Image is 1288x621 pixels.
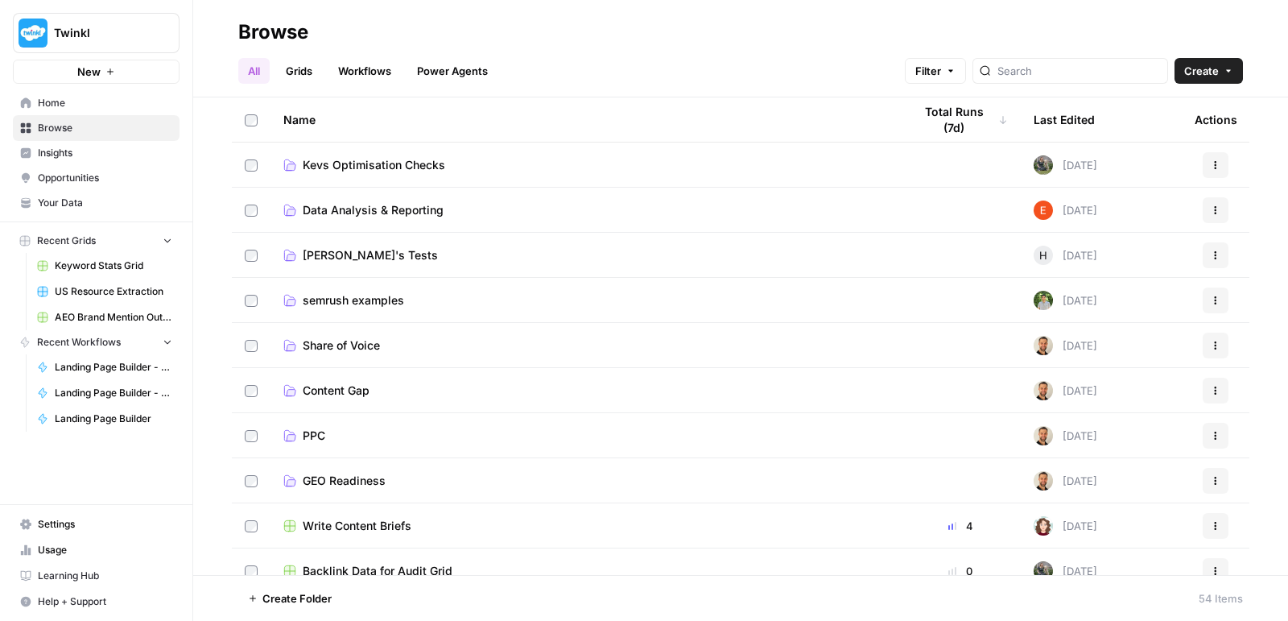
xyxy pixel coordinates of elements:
[38,594,172,609] span: Help + Support
[13,13,180,53] button: Workspace: Twinkl
[283,157,887,173] a: Kevs Optimisation Checks
[303,563,452,579] span: Backlink Data for Audit Grid
[1034,381,1053,400] img: ggqkytmprpadj6gr8422u7b6ymfp
[19,19,47,48] img: Twinkl Logo
[1034,471,1053,491] img: ggqkytmprpadj6gr8422u7b6ymfp
[13,60,180,84] button: New
[30,406,180,432] a: Landing Page Builder
[303,428,325,444] span: PPC
[303,518,411,534] span: Write Content Briefs
[283,428,887,444] a: PPC
[13,190,180,216] a: Your Data
[55,360,172,375] span: Landing Page Builder - Alt 1
[55,259,172,273] span: Keyword Stats Grid
[1199,590,1243,607] div: 54 Items
[1034,561,1097,581] div: [DATE]
[1034,336,1097,355] div: [DATE]
[283,202,887,218] a: Data Analysis & Reporting
[283,247,887,263] a: [PERSON_NAME]'s Tests
[1034,201,1053,220] img: 8y9pl6iujm21he1dbx14kgzmrglr
[13,537,180,563] a: Usage
[997,63,1161,79] input: Search
[262,590,332,607] span: Create Folder
[1184,63,1219,79] span: Create
[30,279,180,304] a: US Resource Extraction
[1039,247,1047,263] span: H
[13,589,180,615] button: Help + Support
[38,121,172,135] span: Browse
[37,234,96,248] span: Recent Grids
[283,292,887,308] a: semrush examples
[1034,516,1053,536] img: 0t9clbwsleue4ene8ofzoko46kvx
[1034,381,1097,400] div: [DATE]
[38,146,172,160] span: Insights
[1034,97,1095,142] div: Last Edited
[238,586,341,611] button: Create Folder
[77,64,101,80] span: New
[38,569,172,583] span: Learning Hub
[1034,291,1053,310] img: ncdp1ahmf7fn9bn1b3phjo7i0y0w
[1034,246,1097,265] div: [DATE]
[303,473,386,489] span: GEO Readiness
[38,171,172,185] span: Opportunities
[38,517,172,532] span: Settings
[1034,561,1053,581] img: 5rjaoe5bq89bhl67ztm0su0fb5a8
[905,58,966,84] button: Filter
[30,253,180,279] a: Keyword Stats Grid
[328,58,401,84] a: Workflows
[55,310,172,325] span: AEO Brand Mention Outreach
[1034,516,1097,536] div: [DATE]
[13,330,180,354] button: Recent Workflows
[283,518,887,534] a: Write Content Briefs
[238,19,308,45] div: Browse
[1034,291,1097,310] div: [DATE]
[238,58,270,84] a: All
[1034,155,1097,175] div: [DATE]
[303,247,438,263] span: [PERSON_NAME]'s Tests
[1034,201,1097,220] div: [DATE]
[283,337,887,354] a: Share of Voice
[38,196,172,210] span: Your Data
[303,202,444,218] span: Data Analysis & Reporting
[283,383,887,399] a: Content Gap
[13,115,180,141] a: Browse
[13,229,180,253] button: Recent Grids
[303,157,445,173] span: Kevs Optimisation Checks
[1034,471,1097,491] div: [DATE]
[13,90,180,116] a: Home
[13,165,180,191] a: Opportunities
[1034,336,1053,355] img: ggqkytmprpadj6gr8422u7b6ymfp
[407,58,497,84] a: Power Agents
[913,97,1008,142] div: Total Runs (7d)
[283,563,887,579] a: Backlink Data for Audit Grid
[55,412,172,426] span: Landing Page Builder
[54,25,151,41] span: Twinkl
[1034,426,1097,445] div: [DATE]
[913,563,1008,579] div: 0
[1174,58,1243,84] button: Create
[276,58,322,84] a: Grids
[55,284,172,299] span: US Resource Extraction
[13,511,180,537] a: Settings
[30,380,180,406] a: Landing Page Builder - [GEOGRAPHIC_DATA]
[1195,97,1237,142] div: Actions
[13,140,180,166] a: Insights
[37,335,121,350] span: Recent Workflows
[283,97,887,142] div: Name
[283,473,887,489] a: GEO Readiness
[303,383,369,399] span: Content Gap
[30,304,180,330] a: AEO Brand Mention Outreach
[915,63,941,79] span: Filter
[1034,426,1053,445] img: ggqkytmprpadj6gr8422u7b6ymfp
[913,518,1008,534] div: 4
[303,292,404,308] span: semrush examples
[55,386,172,400] span: Landing Page Builder - [GEOGRAPHIC_DATA]
[303,337,380,354] span: Share of Voice
[30,354,180,380] a: Landing Page Builder - Alt 1
[13,563,180,589] a: Learning Hub
[38,96,172,110] span: Home
[1034,155,1053,175] img: 5rjaoe5bq89bhl67ztm0su0fb5a8
[38,543,172,557] span: Usage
